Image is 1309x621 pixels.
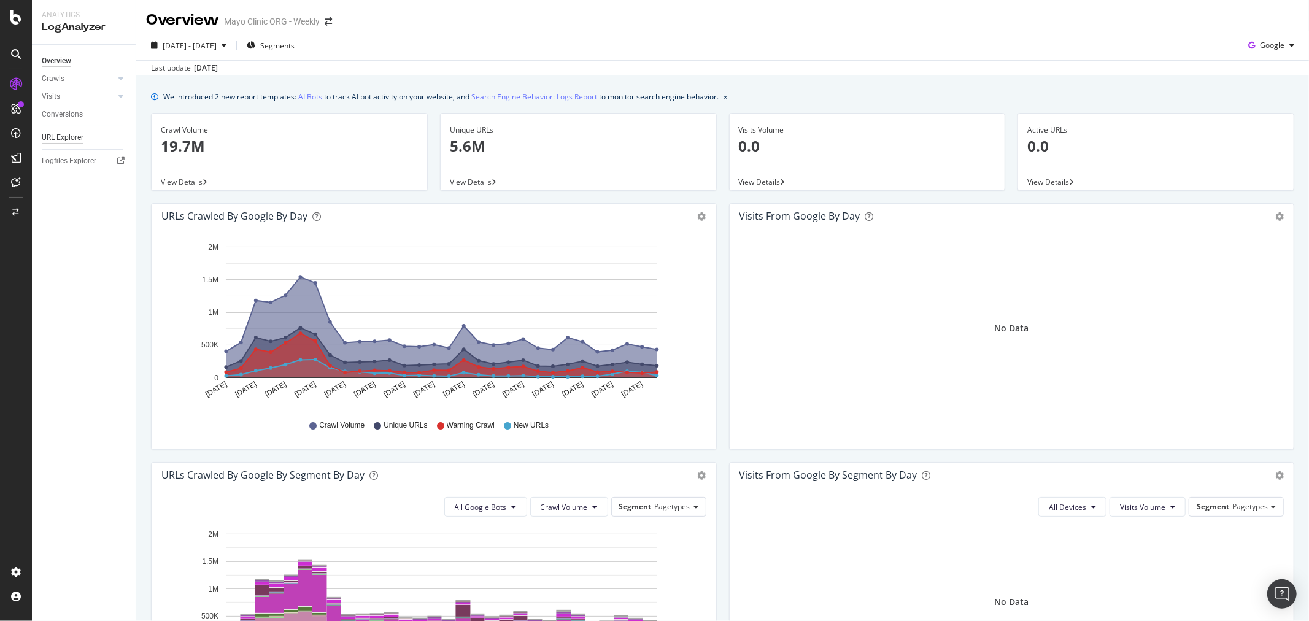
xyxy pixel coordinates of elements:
div: gear [1275,471,1284,480]
text: [DATE] [352,380,377,399]
text: [DATE] [234,380,258,399]
button: Google [1243,36,1299,55]
span: [DATE] - [DATE] [163,40,217,51]
span: View Details [450,177,492,187]
span: Crawl Volume [541,502,588,512]
text: [DATE] [204,380,228,399]
div: Last update [151,63,218,74]
div: URL Explorer [42,131,83,144]
div: Active URLs [1027,125,1284,136]
div: gear [698,212,706,221]
div: Visits from Google by day [739,210,860,222]
a: URL Explorer [42,131,127,144]
div: Crawls [42,72,64,85]
div: Visits Volume [739,125,996,136]
text: 2M [208,243,218,252]
span: View Details [739,177,781,187]
span: Segments [260,40,295,51]
text: 500K [201,341,218,350]
text: [DATE] [531,380,555,399]
text: [DATE] [501,380,526,399]
div: Analytics [42,10,126,20]
div: Crawl Volume [161,125,418,136]
button: Visits Volume [1110,497,1186,517]
div: Mayo Clinic ORG - Weekly [224,15,320,28]
a: Crawls [42,72,115,85]
text: 0 [214,374,218,382]
text: [DATE] [560,380,585,399]
a: Logfiles Explorer [42,155,127,168]
button: All Devices [1038,497,1106,517]
p: 0.0 [1027,136,1284,156]
div: Open Intercom Messenger [1267,579,1297,609]
text: [DATE] [590,380,615,399]
text: [DATE] [442,380,466,399]
div: [DATE] [194,63,218,74]
div: gear [698,471,706,480]
a: AI Bots [298,90,322,103]
div: Conversions [42,108,83,121]
span: New URLs [514,420,549,431]
span: All Devices [1049,502,1086,512]
span: Crawl Volume [319,420,365,431]
div: Visits from Google By Segment By Day [739,469,917,481]
span: Segment [619,501,652,512]
span: View Details [161,177,203,187]
div: Logfiles Explorer [42,155,96,168]
text: 1M [208,585,218,593]
span: Visits Volume [1120,502,1165,512]
text: [DATE] [293,380,318,399]
button: [DATE] - [DATE] [146,36,231,55]
text: 1.5M [202,557,218,566]
div: arrow-right-arrow-left [325,17,332,26]
text: [DATE] [323,380,347,399]
text: 1M [208,308,218,317]
svg: A chart. [161,238,701,409]
p: 19.7M [161,136,418,156]
span: Pagetypes [655,501,690,512]
text: [DATE] [620,380,644,399]
span: View Details [1027,177,1069,187]
text: [DATE] [263,380,288,399]
span: Segment [1197,501,1229,512]
div: Overview [146,10,219,31]
a: Overview [42,55,127,67]
div: Overview [42,55,71,67]
text: [DATE] [412,380,436,399]
span: All Google Bots [455,502,507,512]
div: Visits [42,90,60,103]
button: close banner [720,88,730,106]
text: [DATE] [382,380,407,399]
button: Segments [242,36,299,55]
div: We introduced 2 new report templates: to track AI bot activity on your website, and to monitor se... [163,90,719,103]
div: Unique URLs [450,125,707,136]
a: Visits [42,90,115,103]
a: Search Engine Behavior: Logs Report [471,90,597,103]
div: URLs Crawled by Google by day [161,210,307,222]
div: LogAnalyzer [42,20,126,34]
div: No Data [994,322,1029,334]
button: All Google Bots [444,497,527,517]
span: Google [1260,40,1284,50]
p: 0.0 [739,136,996,156]
span: Pagetypes [1232,501,1268,512]
div: URLs Crawled by Google By Segment By Day [161,469,365,481]
div: info banner [151,90,1294,103]
text: [DATE] [471,380,496,399]
p: 5.6M [450,136,707,156]
text: 1.5M [202,276,218,284]
text: 500K [201,612,218,620]
text: 2M [208,530,218,539]
a: Conversions [42,108,127,121]
span: Warning Crawl [447,420,495,431]
div: No Data [994,596,1029,608]
span: Unique URLs [384,420,427,431]
div: gear [1275,212,1284,221]
button: Crawl Volume [530,497,608,517]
